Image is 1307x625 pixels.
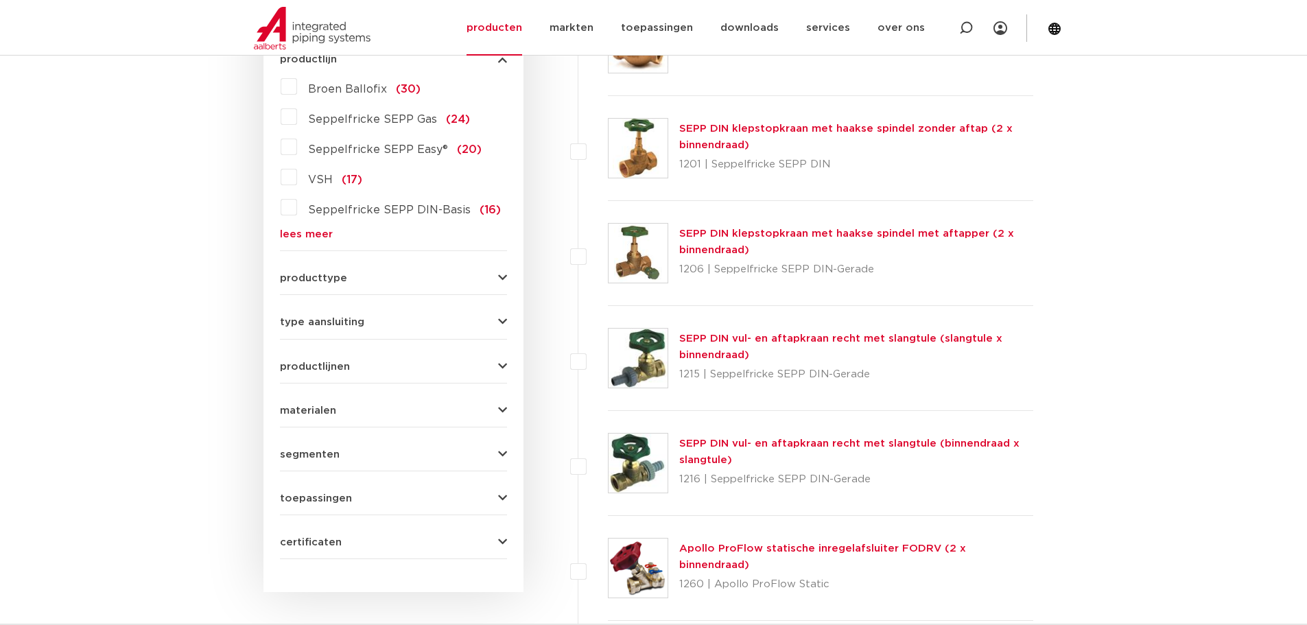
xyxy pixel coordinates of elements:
[280,405,507,416] button: materialen
[679,469,1034,491] p: 1216 | Seppelfricke SEPP DIN-Gerade
[342,174,362,185] span: (17)
[679,228,1014,255] a: SEPP DIN klepstopkraan met haakse spindel met aftapper (2 x binnendraad)
[280,317,507,327] button: type aansluiting
[679,574,1034,595] p: 1260 | Apollo ProFlow Static
[396,84,421,95] span: (30)
[679,154,1034,176] p: 1201 | Seppelfricke SEPP DIN
[280,317,364,327] span: type aansluiting
[446,114,470,125] span: (24)
[308,174,333,185] span: VSH
[609,434,668,493] img: Thumbnail for SEPP DIN vul- en aftapkraan recht met slangtule (binnendraad x slangtule)
[280,229,507,239] a: lees meer
[480,204,501,215] span: (16)
[280,362,507,372] button: productlijnen
[280,54,337,64] span: productlijn
[280,273,347,283] span: producttype
[609,329,668,388] img: Thumbnail for SEPP DIN vul- en aftapkraan recht met slangtule (slangtule x binnendraad)
[679,543,966,570] a: Apollo ProFlow statische inregelafsluiter FODRV (2 x binnendraad)
[280,362,350,372] span: productlijnen
[679,123,1013,150] a: SEPP DIN klepstopkraan met haakse spindel zonder aftap (2 x binnendraad)
[308,204,471,215] span: Seppelfricke SEPP DIN-Basis
[280,493,352,504] span: toepassingen
[280,537,342,547] span: certificaten
[308,114,437,125] span: Seppelfricke SEPP Gas
[457,144,482,155] span: (20)
[280,493,507,504] button: toepassingen
[280,54,507,64] button: productlijn
[280,449,507,460] button: segmenten
[280,449,340,460] span: segmenten
[609,224,668,283] img: Thumbnail for SEPP DIN klepstopkraan met haakse spindel met aftapper (2 x binnendraad)
[308,144,448,155] span: Seppelfricke SEPP Easy®
[679,364,1034,386] p: 1215 | Seppelfricke SEPP DIN-Gerade
[679,333,1002,360] a: SEPP DIN vul- en aftapkraan recht met slangtule (slangtule x binnendraad)
[280,273,507,283] button: producttype
[609,119,668,178] img: Thumbnail for SEPP DIN klepstopkraan met haakse spindel zonder aftap (2 x binnendraad)
[280,405,336,416] span: materialen
[679,259,1034,281] p: 1206 | Seppelfricke SEPP DIN-Gerade
[308,84,387,95] span: Broen Ballofix
[280,537,507,547] button: certificaten
[609,539,668,598] img: Thumbnail for Apollo ProFlow statische inregelafsluiter FODRV (2 x binnendraad)
[679,438,1020,465] a: SEPP DIN vul- en aftapkraan recht met slangtule (binnendraad x slangtule)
